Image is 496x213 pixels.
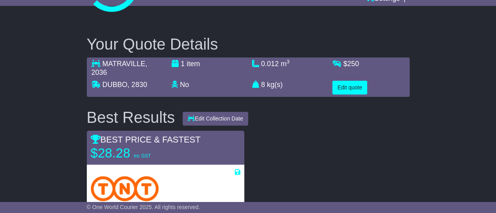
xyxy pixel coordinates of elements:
sup: 3 [287,59,290,65]
span: inc GST [134,153,151,159]
span: BEST PRICE & FASTEST [91,135,201,144]
button: Edit Collection Date [183,112,248,126]
span: $ [343,60,359,68]
span: © One World Courier 2025. All rights reserved. [87,204,200,210]
span: kg(s) [267,81,283,89]
span: item [187,60,200,68]
span: 0.012 [261,60,279,68]
img: TNT Domestic: Road Express [91,176,159,201]
div: Best Results [83,109,179,126]
p: $28.28 [91,145,189,161]
span: DUBBO [102,81,128,89]
span: , 2036 [92,60,147,76]
span: , 2830 [128,81,147,89]
h2: Your Quote Details [87,35,410,53]
button: Edit quote [332,81,367,94]
span: No [180,81,189,89]
span: m [281,60,290,68]
span: 250 [347,60,359,68]
span: 8 [261,81,265,89]
span: MATRAVILLE [102,60,145,68]
span: 1 [181,60,185,68]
